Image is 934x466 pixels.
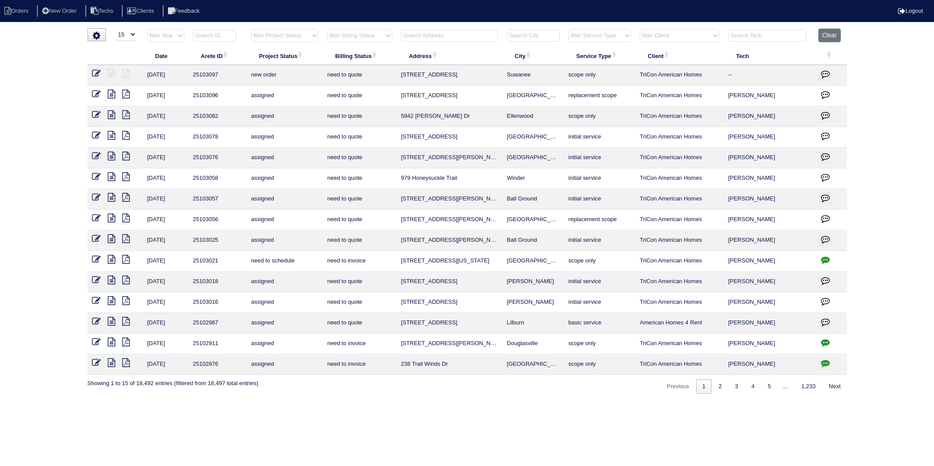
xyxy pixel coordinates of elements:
td: assigned [247,127,323,148]
td: 25102911 [189,334,247,354]
td: [DATE] [143,65,189,86]
td: scope only [564,251,635,272]
td: [PERSON_NAME] [724,168,814,189]
td: initial service [564,292,635,313]
a: New Order [37,7,84,14]
div: Showing 1 to 15 of 18,492 entries (filtered from 18,497 total entries) [88,375,259,387]
td: [STREET_ADDRESS][US_STATE] [397,251,503,272]
td: [GEOGRAPHIC_DATA] [503,251,564,272]
td: [PERSON_NAME] [724,230,814,251]
td: [GEOGRAPHIC_DATA] [503,148,564,168]
td: [STREET_ADDRESS] [397,313,503,334]
td: 25103016 [189,292,247,313]
a: 4 [745,379,761,394]
td: [PERSON_NAME] [724,272,814,292]
td: [STREET_ADDRESS][PERSON_NAME] [397,148,503,168]
td: [PERSON_NAME] [724,334,814,354]
td: 25103056 [189,210,247,230]
th: Service Type: activate to sort column ascending [564,47,635,65]
td: [DATE] [143,127,189,148]
td: assigned [247,334,323,354]
td: Ball Ground [503,189,564,210]
td: need to invoice [323,334,396,354]
td: [STREET_ADDRESS][PERSON_NAME] [397,230,503,251]
td: assigned [247,272,323,292]
input: Search ID [193,29,236,42]
span: … [777,383,794,390]
td: 25102987 [189,313,247,334]
td: TriCon American Homes [635,334,724,354]
td: [STREET_ADDRESS] [397,127,503,148]
td: 25103025 [189,230,247,251]
td: American Homes 4 Rent [635,313,724,334]
td: [DATE] [143,210,189,230]
td: need to quote [323,189,396,210]
td: need to quote [323,127,396,148]
td: basic service [564,313,635,334]
td: [PERSON_NAME] [724,251,814,272]
td: assigned [247,292,323,313]
td: TriCon American Homes [635,127,724,148]
td: [DATE] [143,272,189,292]
input: Search Tech [728,29,806,42]
td: initial service [564,148,635,168]
td: 25103096 [189,86,247,106]
td: Douglasville [503,334,564,354]
td: [PERSON_NAME] [724,354,814,375]
a: 3 [729,379,744,394]
td: assigned [247,210,323,230]
td: [DATE] [143,168,189,189]
td: need to quote [323,106,396,127]
td: [GEOGRAPHIC_DATA] [503,354,564,375]
td: assigned [247,168,323,189]
td: need to quote [323,86,396,106]
td: initial service [564,272,635,292]
td: initial service [564,189,635,210]
td: TriCon American Homes [635,210,724,230]
td: need to quote [323,168,396,189]
button: Clear [818,29,841,42]
td: Lilburn [503,313,564,334]
td: TriCon American Homes [635,292,724,313]
a: 5 [762,379,777,394]
td: assigned [247,313,323,334]
td: Ellenwood [503,106,564,127]
th: Arete ID: activate to sort column ascending [189,47,247,65]
td: [PERSON_NAME] [724,210,814,230]
td: scope only [564,106,635,127]
td: Winder [503,168,564,189]
td: need to quote [323,230,396,251]
td: [DATE] [143,292,189,313]
td: 238 Trail Winds Dr [397,354,503,375]
td: assigned [247,189,323,210]
td: [DATE] [143,251,189,272]
td: TriCon American Homes [635,65,724,86]
td: assigned [247,148,323,168]
td: [PERSON_NAME] [724,189,814,210]
td: need to quote [323,272,396,292]
td: -- [724,65,814,86]
td: [STREET_ADDRESS] [397,65,503,86]
a: Clients [122,7,161,14]
td: need to quote [323,210,396,230]
td: initial service [564,230,635,251]
td: [PERSON_NAME] [724,106,814,127]
td: new order [247,65,323,86]
td: 25103076 [189,148,247,168]
td: 25103078 [189,127,247,148]
li: Techs [85,5,120,17]
td: 5942 [PERSON_NAME] Dr [397,106,503,127]
td: TriCon American Homes [635,354,724,375]
td: assigned [247,230,323,251]
td: 25103058 [189,168,247,189]
td: TriCon American Homes [635,230,724,251]
td: Suwanee [503,65,564,86]
a: 1 [696,379,711,394]
td: [PERSON_NAME] [724,148,814,168]
td: [GEOGRAPHIC_DATA] [503,210,564,230]
td: 979 Honeysuckle Trail [397,168,503,189]
a: 1,233 [795,379,822,394]
td: [STREET_ADDRESS] [397,292,503,313]
td: scope only [564,334,635,354]
td: [STREET_ADDRESS][PERSON_NAME] [397,334,503,354]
